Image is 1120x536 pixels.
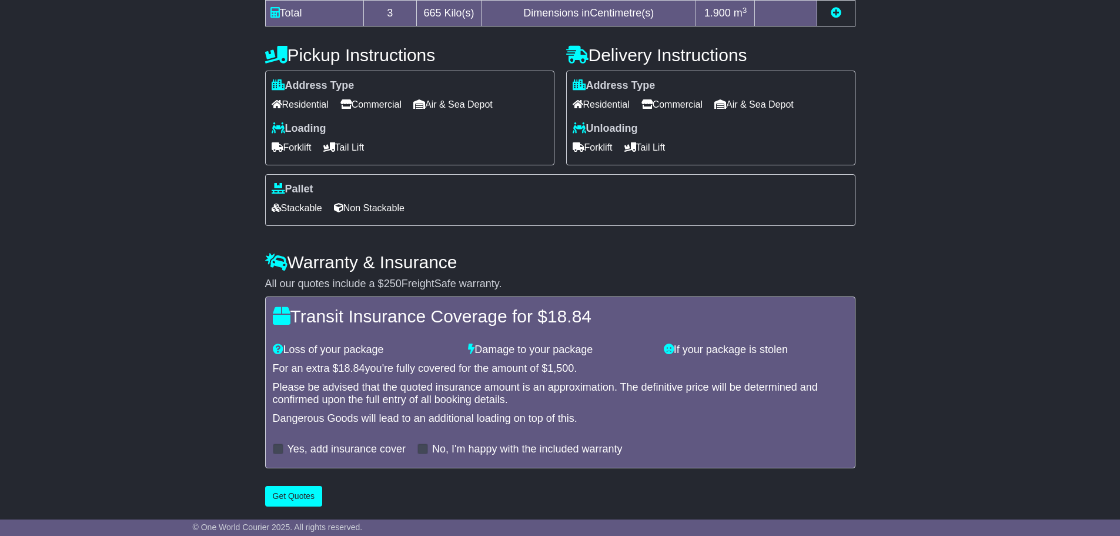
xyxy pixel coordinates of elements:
label: Yes, add insurance cover [287,443,406,456]
span: Commercial [641,95,703,114]
span: Commercial [340,95,402,114]
label: Address Type [573,79,656,92]
span: Residential [573,95,630,114]
h4: Pickup Instructions [265,45,554,65]
h4: Transit Insurance Coverage for $ [273,307,848,326]
span: Forklift [272,138,312,157]
span: 1,500 [547,362,574,374]
span: Tail Lift [323,138,365,157]
sup: 3 [743,6,747,15]
div: If your package is stolen [658,344,854,357]
span: Tail Lift [624,138,666,157]
span: 18.84 [547,307,591,326]
div: Dangerous Goods will lead to an additional loading on top of this. [273,412,848,425]
span: Stackable [272,199,322,217]
label: Loading [272,122,326,135]
div: Damage to your package [462,344,658,357]
td: Total [265,1,363,26]
button: Get Quotes [265,486,323,507]
div: Loss of your package [267,344,463,357]
label: No, I'm happy with the included warranty [432,443,623,456]
span: 665 [424,7,442,19]
span: © One World Courier 2025. All rights reserved. [193,522,363,532]
h4: Delivery Instructions [566,45,855,65]
td: 3 [363,1,417,26]
div: For an extra $ you're fully covered for the amount of $ . [273,362,848,375]
span: m [734,7,747,19]
a: Add new item [831,7,841,19]
span: Air & Sea Depot [714,95,794,114]
span: 250 [384,278,402,289]
h4: Warranty & Insurance [265,252,855,272]
span: Air & Sea Depot [413,95,493,114]
td: Dimensions in Centimetre(s) [482,1,696,26]
div: Please be advised that the quoted insurance amount is an approximation. The definitive price will... [273,381,848,407]
label: Unloading [573,122,638,135]
span: Forklift [573,138,613,157]
span: 1.900 [704,7,731,19]
label: Pallet [272,183,313,196]
span: Residential [272,95,329,114]
label: Address Type [272,79,355,92]
div: All our quotes include a $ FreightSafe warranty. [265,278,855,291]
span: Non Stackable [334,199,404,217]
span: 18.84 [339,362,365,374]
td: Kilo(s) [417,1,482,26]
